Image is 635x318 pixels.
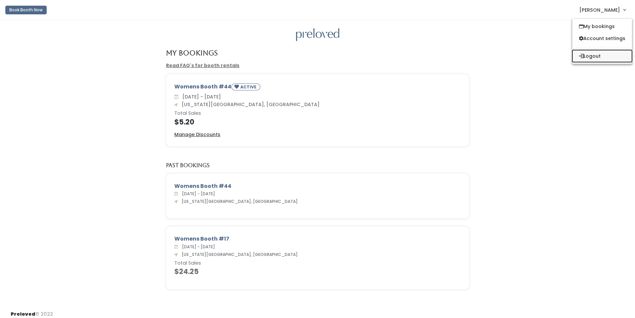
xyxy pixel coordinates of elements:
[5,6,47,14] button: Book Booth Now
[11,311,35,317] span: Preloved
[579,6,620,14] span: [PERSON_NAME]
[174,131,220,138] a: Manage Discounts
[174,235,461,243] div: Womens Booth #17
[11,305,53,318] div: © 2022
[174,268,461,275] h4: $24.25
[166,62,239,69] a: Read FAQ's for booth rentals
[166,163,210,169] h5: Past Bookings
[180,93,221,100] span: [DATE] - [DATE]
[296,28,339,41] img: preloved logo
[179,199,298,204] span: [US_STATE][GEOGRAPHIC_DATA], [GEOGRAPHIC_DATA]
[174,118,461,126] h4: $5.20
[572,20,632,32] a: My bookings
[179,101,320,108] span: [US_STATE][GEOGRAPHIC_DATA], [GEOGRAPHIC_DATA]
[573,3,632,17] a: [PERSON_NAME]
[179,191,215,197] span: [DATE] - [DATE]
[174,83,461,93] div: Womens Booth #44
[179,244,215,250] span: [DATE] - [DATE]
[174,111,461,116] h6: Total Sales
[240,84,258,90] small: ACTIVE
[572,50,632,62] button: Logout
[174,261,461,266] h6: Total Sales
[166,49,218,57] h4: My Bookings
[174,182,461,190] div: Womens Booth #44
[179,252,298,257] span: [US_STATE][GEOGRAPHIC_DATA], [GEOGRAPHIC_DATA]
[5,3,47,17] a: Book Booth Now
[572,32,632,44] a: Account settings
